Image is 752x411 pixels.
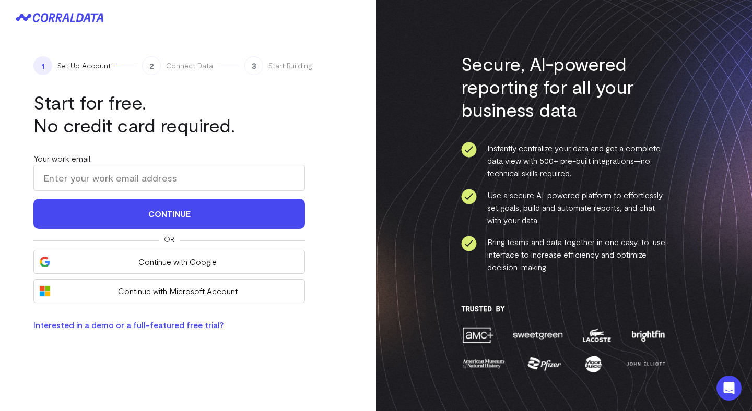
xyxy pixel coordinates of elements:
[57,61,111,71] span: Set Up Account
[244,56,263,75] span: 3
[164,234,174,245] span: Or
[33,199,305,229] button: Continue
[33,91,305,137] h1: Start for free. No credit card required.
[33,153,92,163] label: Your work email:
[716,376,742,401] div: Open Intercom Messenger
[33,279,305,303] button: Continue with Microsoft Account
[268,61,312,71] span: Start Building
[166,61,213,71] span: Connect Data
[461,142,667,179] li: Instantly centralize your data and get a complete data view with 500+ pre-built integrations—no t...
[56,285,299,297] span: Continue with Microsoft Account
[461,305,667,313] h3: Trusted By
[33,56,52,75] span: 1
[461,189,667,226] li: Use a secure AI-powered platform to effortlessly set goals, build and automate reports, and chat ...
[33,320,224,330] a: Interested in a demo or a full-featured free trial?
[461,52,667,121] h3: Secure, AI-powered reporting for all your business data
[33,165,305,191] input: Enter your work email address
[33,250,305,274] button: Continue with Google
[142,56,161,75] span: 2
[461,236,667,273] li: Bring teams and data together in one easy-to-use interface to increase efficiency and optimize de...
[56,256,299,268] span: Continue with Google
